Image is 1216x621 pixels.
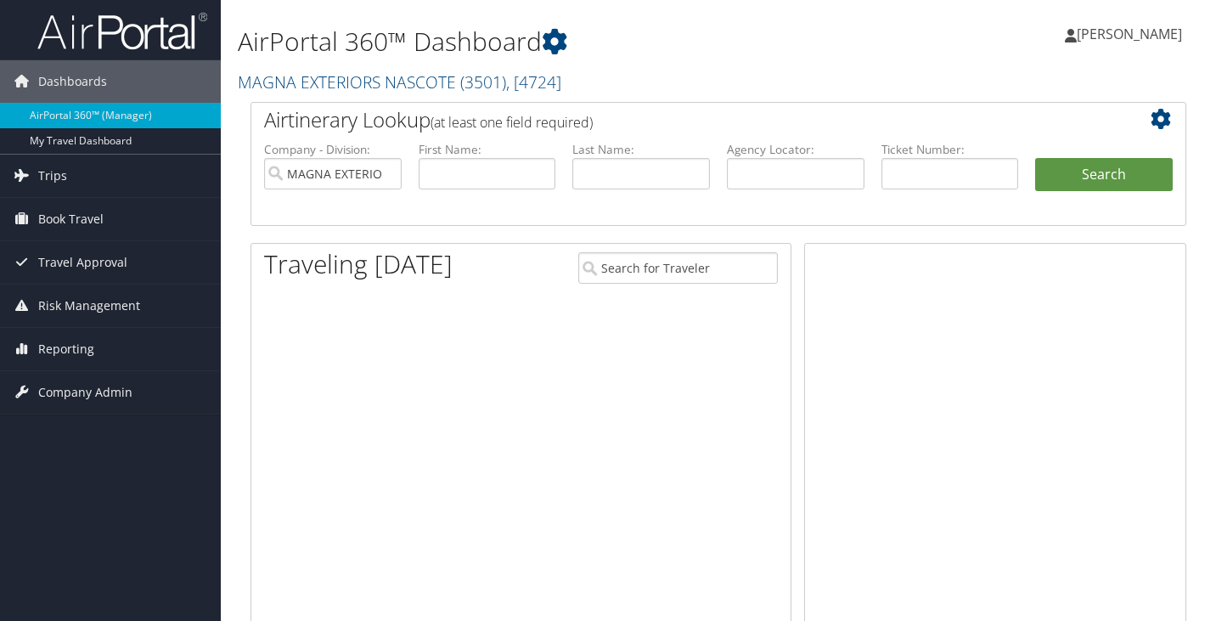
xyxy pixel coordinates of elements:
[38,328,94,370] span: Reporting
[419,141,556,158] label: First Name:
[238,71,561,93] a: MAGNA EXTERIORS NASCOTE
[238,24,879,59] h1: AirPortal 360™ Dashboard
[38,285,140,327] span: Risk Management
[727,141,864,158] label: Agency Locator:
[578,252,777,284] input: Search for Traveler
[38,198,104,240] span: Book Travel
[264,141,402,158] label: Company - Division:
[38,241,127,284] span: Travel Approval
[264,246,453,282] h1: Traveling [DATE]
[460,71,506,93] span: ( 3501 )
[1035,158,1173,192] button: Search
[881,141,1019,158] label: Ticket Number:
[264,105,1095,134] h2: Airtinerary Lookup
[37,11,207,51] img: airportal-logo.png
[431,113,593,132] span: (at least one field required)
[1065,8,1199,59] a: [PERSON_NAME]
[1077,25,1182,43] span: [PERSON_NAME]
[38,371,132,414] span: Company Admin
[38,60,107,103] span: Dashboards
[506,71,561,93] span: , [ 4724 ]
[572,141,710,158] label: Last Name:
[38,155,67,197] span: Trips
